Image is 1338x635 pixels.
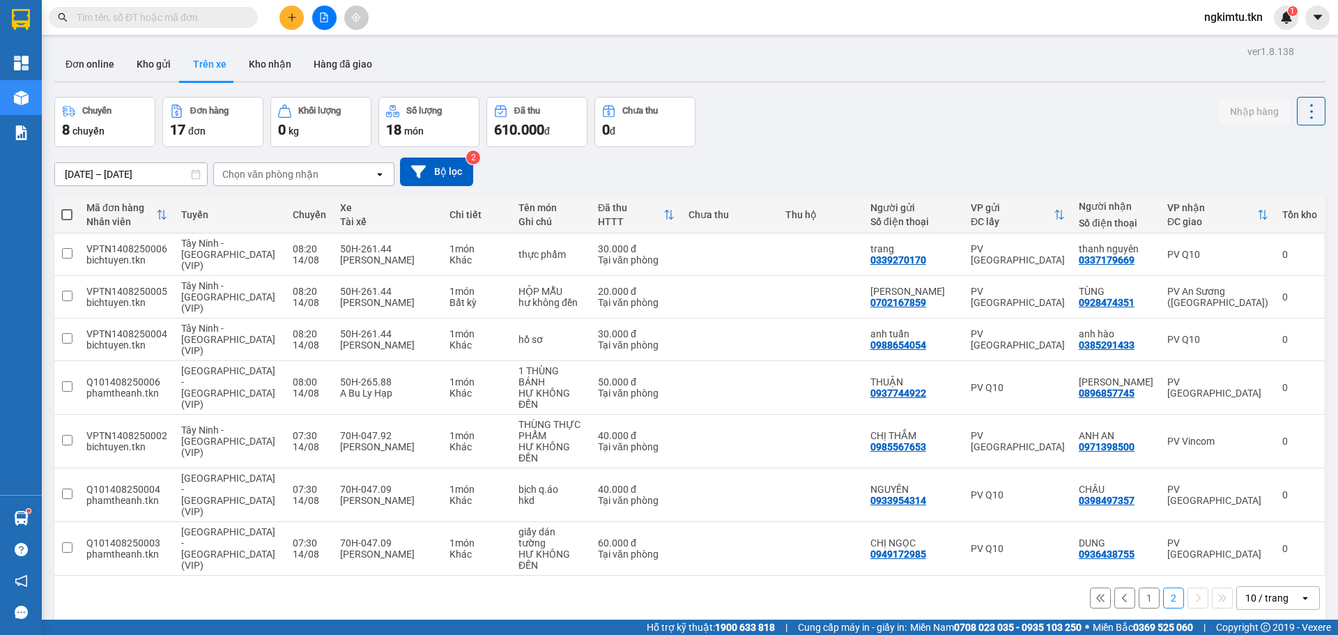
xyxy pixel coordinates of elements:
div: 20.000 đ [598,286,675,297]
img: warehouse-icon [14,91,29,105]
div: HƯ KHÔNG ĐỀN [518,549,584,571]
button: Số lượng18món [378,97,479,147]
div: THUẬN [870,376,957,388]
span: message [15,606,28,619]
button: Nhập hàng [1219,99,1290,124]
div: PV [GEOGRAPHIC_DATA] [971,286,1065,308]
div: 40.000 đ [598,484,675,495]
div: PV An Sương ([GEOGRAPHIC_DATA]) [1167,286,1268,308]
div: 40.000 đ [598,430,675,441]
div: 30.000 đ [598,243,675,254]
sup: 2 [466,151,480,165]
svg: open [1300,592,1311,604]
div: Q101408250006 [86,376,167,388]
div: 14/08 [293,549,326,560]
div: phamtheanh.tkn [86,549,167,560]
div: hồ sơ [518,334,584,345]
div: HTTT [598,216,663,227]
div: 0896857745 [1079,388,1135,399]
button: 1 [1139,588,1160,609]
div: PV Vincom [1167,436,1268,447]
div: Tại văn phòng [598,388,675,399]
span: kg [289,125,299,137]
div: PV Q10 [1167,249,1268,260]
button: Kho gửi [125,47,182,81]
div: PV Q10 [971,543,1065,554]
div: Khác [449,549,505,560]
div: 0 [1282,382,1317,393]
div: [PERSON_NAME] [340,441,436,452]
span: 8 [62,121,70,138]
div: ĐC giao [1167,216,1257,227]
button: Hàng đã giao [302,47,383,81]
div: PV Q10 [971,382,1065,393]
div: 14/08 [293,297,326,308]
div: 0949172985 [870,549,926,560]
span: 0 [278,121,286,138]
div: 0937744922 [870,388,926,399]
svg: open [374,169,385,180]
div: bichtuyen.tkn [86,441,167,452]
div: 0988654054 [870,339,926,351]
button: plus [279,6,304,30]
img: solution-icon [14,125,29,140]
div: 0 [1282,249,1317,260]
div: 1 món [449,430,505,441]
div: [PERSON_NAME] [340,254,436,266]
div: 0933954314 [870,495,926,506]
div: PV [GEOGRAPHIC_DATA] [971,243,1065,266]
button: Chuyến8chuyến [54,97,155,147]
div: HƯ KHÔNG ĐỀN [518,441,584,464]
div: HỘP MẪU [518,286,584,297]
div: Chuyến [82,106,111,116]
div: Tại văn phòng [598,297,675,308]
span: [GEOGRAPHIC_DATA] - [GEOGRAPHIC_DATA] (VIP) [181,473,275,517]
button: Bộ lọc [400,158,473,186]
div: thanh nguyên [1079,243,1153,254]
th: Toggle SortBy [1160,197,1275,234]
div: 07:30 [293,430,326,441]
div: Chưa thu [622,106,658,116]
div: Bất kỳ [449,297,505,308]
span: Miền Bắc [1093,620,1193,635]
input: Select a date range. [55,163,207,185]
div: 08:20 [293,286,326,297]
span: aim [351,13,361,22]
button: file-add [312,6,337,30]
span: Tây Ninh - [GEOGRAPHIC_DATA] (VIP) [181,238,275,271]
strong: 0369 525 060 [1133,622,1193,633]
div: Chưa thu [689,209,771,220]
img: warehouse-icon [14,511,29,526]
button: Trên xe [182,47,238,81]
span: 18 [386,121,401,138]
div: Tài xế [340,216,436,227]
div: TÙNG [1079,286,1153,297]
div: VPTN1408250005 [86,286,167,297]
span: 1 [1290,6,1295,16]
div: Tại văn phòng [598,495,675,506]
span: Tây Ninh - [GEOGRAPHIC_DATA] (VIP) [181,424,275,458]
div: PV [GEOGRAPHIC_DATA] [1167,484,1268,506]
div: Khác [449,339,505,351]
div: Xe [340,202,436,213]
div: Tại văn phòng [598,339,675,351]
div: Nhân viên [86,216,156,227]
div: 10 / trang [1245,591,1289,605]
div: anh tuấn [870,328,957,339]
div: 0385291433 [1079,339,1135,351]
div: Tại văn phòng [598,549,675,560]
div: 14/08 [293,495,326,506]
div: 0337179669 [1079,254,1135,266]
div: VPTN1408250002 [86,430,167,441]
div: 07:30 [293,537,326,549]
div: Người nhận [1079,201,1153,212]
span: ⚪️ [1085,625,1089,630]
div: ANH AN [1079,430,1153,441]
div: 0 [1282,291,1317,303]
div: Người gửi [870,202,957,213]
div: Chuyến [293,209,326,220]
div: 14/08 [293,254,326,266]
span: question-circle [15,543,28,556]
div: CHỊ THẮM [870,430,957,441]
div: Khối lượng [298,106,341,116]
